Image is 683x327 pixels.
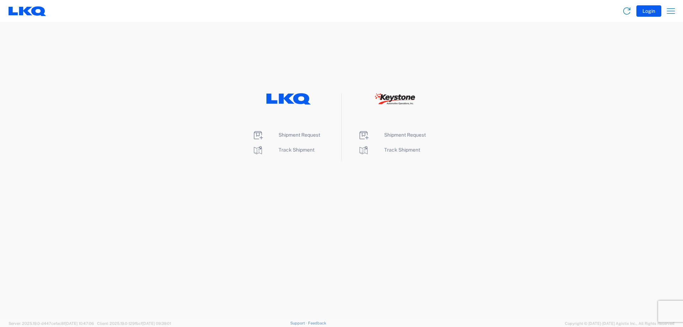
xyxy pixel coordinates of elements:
span: Server: 2025.19.0-d447cefac8f [9,321,94,326]
a: Shipment Request [358,132,426,138]
span: Shipment Request [279,132,320,138]
a: Track Shipment [358,147,420,153]
span: Track Shipment [384,147,420,153]
button: Login [636,5,661,17]
a: Support [290,321,308,325]
span: Client: 2025.19.0-129fbcf [97,321,171,326]
span: [DATE] 10:47:06 [65,321,94,326]
span: Shipment Request [384,132,426,138]
a: Feedback [308,321,326,325]
span: Copyright © [DATE]-[DATE] Agistix Inc., All Rights Reserved [565,320,674,327]
span: [DATE] 09:39:01 [142,321,171,326]
span: Track Shipment [279,147,314,153]
a: Shipment Request [252,132,320,138]
a: Track Shipment [252,147,314,153]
